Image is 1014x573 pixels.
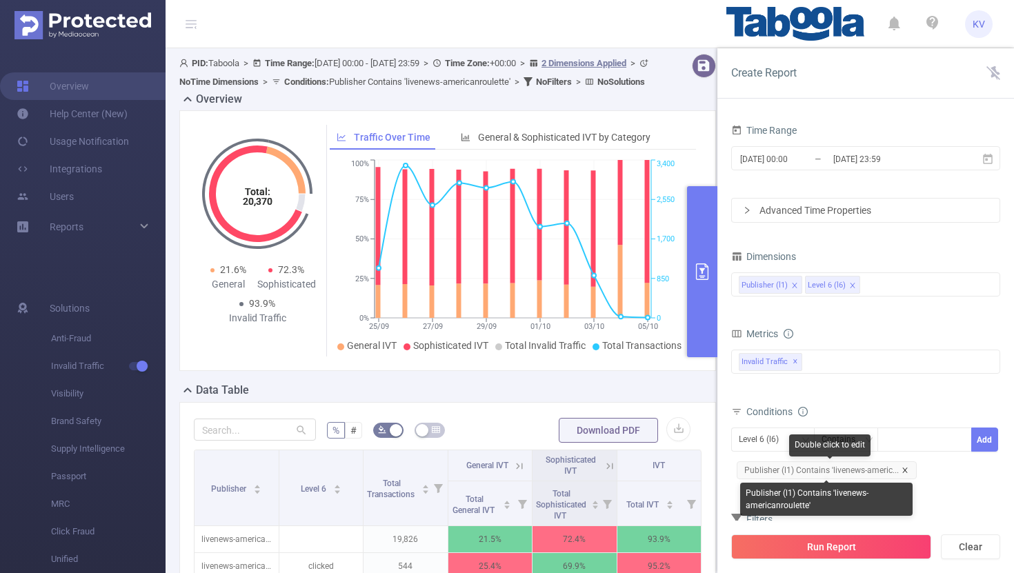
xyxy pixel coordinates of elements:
tspan: 29/09 [477,322,497,331]
span: KV [973,10,985,38]
span: Conditions [746,406,808,417]
tspan: 850 [657,274,669,283]
i: icon: caret-up [591,499,599,503]
a: Integrations [17,155,102,183]
i: Filter menu [597,481,617,525]
tspan: 01/10 [530,322,550,331]
span: Filters [731,514,773,525]
li: Level 6 (l6) [805,276,860,294]
div: Double click to edit [789,434,871,456]
u: 2 Dimensions Applied [541,58,626,68]
tspan: 20,370 [243,196,272,207]
i: icon: caret-up [254,483,261,487]
i: Filter menu [682,481,701,525]
span: Solutions [50,294,90,322]
span: 72.3% [278,264,304,275]
a: Usage Notification [17,128,129,155]
span: > [510,77,524,87]
span: Time Range [731,125,797,136]
i: icon: info-circle [784,329,793,339]
input: End date [832,150,944,168]
i: icon: info-circle [798,407,808,416]
span: Unified [51,545,166,573]
span: Traffic Over Time [354,132,430,143]
span: > [516,58,529,68]
a: Users [17,183,74,210]
tspan: 03/10 [584,322,604,331]
span: Invalid Traffic [51,352,166,380]
b: Time Zone: [445,58,490,68]
tspan: 25% [355,274,369,283]
i: icon: caret-down [254,488,261,492]
div: Publisher (l1) Contains 'livenews-americanroulette' [740,483,913,516]
span: Publisher Contains 'livenews-americanroulette' [284,77,510,87]
span: Total Sophisticated IVT [536,489,586,521]
i: icon: caret-down [421,488,429,492]
tspan: 0 [657,314,661,323]
input: Start date [739,150,851,168]
i: icon: close [902,467,908,474]
b: PID: [192,58,208,68]
span: Anti-Fraud [51,325,166,352]
a: Help Center (New) [17,100,128,128]
p: 21.5% [448,526,533,552]
span: Total IVT [626,500,661,510]
div: Sort [591,499,599,507]
span: Supply Intelligence [51,435,166,463]
i: icon: caret-down [591,503,599,507]
span: Visibility [51,380,166,408]
tspan: 05/10 [638,322,658,331]
span: Click Fraud [51,518,166,545]
tspan: 25/09 [369,322,389,331]
div: Contains [822,428,865,451]
span: General IVT [347,340,397,351]
p: 72.4% [533,526,617,552]
div: General [199,277,257,292]
span: Total General IVT [453,494,497,515]
span: Total Invalid Traffic [505,340,586,351]
span: 21.6% [220,264,246,275]
span: Metrics [731,328,778,339]
i: icon: bg-colors [378,425,386,434]
i: icon: caret-up [333,483,341,487]
div: Sort [503,499,511,507]
div: icon: rightAdvanced Time Properties [732,199,1000,222]
i: Filter menu [513,481,532,525]
b: No Filters [536,77,572,87]
span: ✕ [793,354,798,370]
i: icon: caret-down [666,503,674,507]
button: Download PDF [559,418,658,443]
span: Dimensions [731,251,796,262]
span: IVT [653,461,665,470]
input: Search... [194,419,316,441]
span: Taboola [DATE] 00:00 - [DATE] 23:59 +00:00 [179,58,652,87]
img: Protected Media [14,11,151,39]
i: icon: right [743,206,751,214]
i: icon: caret-down [504,503,511,507]
div: Invalid Traffic [228,311,286,325]
div: Publisher (l1) [742,277,788,294]
a: Reports [50,213,83,241]
div: Sort [421,483,430,491]
span: > [259,77,272,87]
i: icon: caret-up [504,499,511,503]
span: Passport [51,463,166,490]
span: Create Report [731,66,797,79]
span: Sophisticated IVT [413,340,488,351]
span: Total Transactions [367,479,417,499]
div: Sophisticated [257,277,315,292]
i: icon: caret-up [666,499,674,503]
span: Publisher [211,484,248,494]
p: 19,826 [364,526,448,552]
tspan: Total: [245,186,270,197]
div: Level 6 (l6) [739,428,788,451]
h2: Data Table [196,382,249,399]
tspan: 100% [351,160,369,169]
div: Sort [666,499,674,507]
span: > [572,77,585,87]
span: > [626,58,639,68]
tspan: 1,700 [657,235,675,244]
span: # [350,425,357,436]
span: General & Sophisticated IVT by Category [478,132,650,143]
i: icon: table [432,425,440,434]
